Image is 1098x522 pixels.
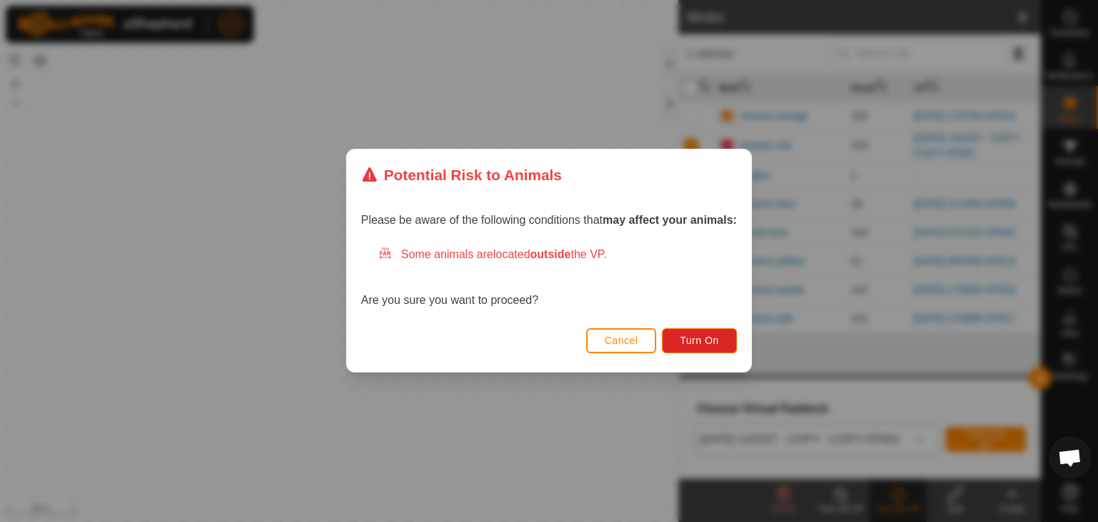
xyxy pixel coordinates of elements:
[378,247,737,264] div: Some animals are
[663,328,737,353] button: Turn On
[361,247,737,310] div: Are you sure you want to proceed?
[605,335,638,347] span: Cancel
[681,335,719,347] span: Turn On
[493,249,607,261] span: located the VP.
[530,249,571,261] strong: outside
[361,164,562,186] div: Potential Risk to Animals
[1049,436,1092,479] a: Open chat
[603,215,737,227] strong: may affect your animals:
[361,215,737,227] span: Please be aware of the following conditions that
[586,328,657,353] button: Cancel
